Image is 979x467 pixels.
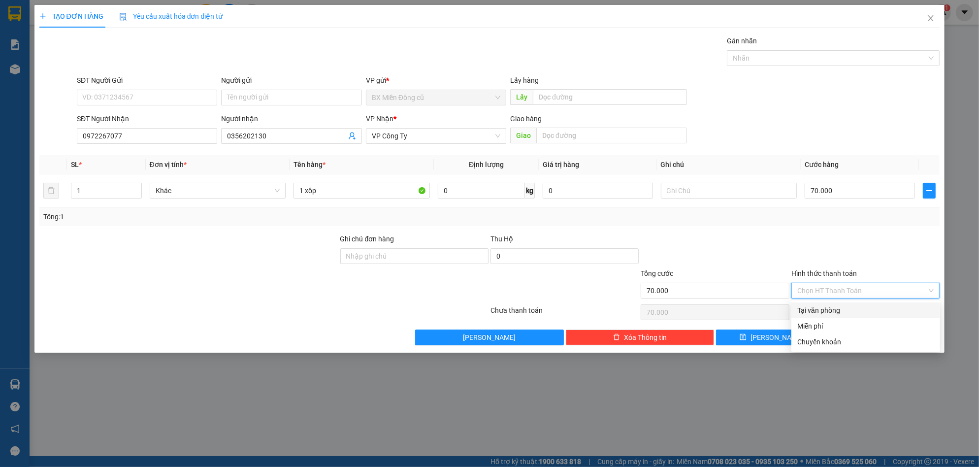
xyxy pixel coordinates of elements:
span: Xóa Thông tin [624,332,667,343]
span: Giao [510,128,536,143]
button: Close [917,5,945,33]
span: Cước hàng [805,161,839,168]
span: close [927,14,935,22]
label: Ghi chú đơn hàng [340,235,394,243]
span: plus [39,13,46,20]
span: Tổng cước [641,269,673,277]
input: VD: Bàn, Ghế [294,183,430,199]
span: SL [71,161,79,168]
span: Đơn vị tính [150,161,187,168]
div: Miễn phí [797,321,934,332]
span: Giá trị hàng [543,161,579,168]
span: plus [923,187,935,195]
button: delete [43,183,59,199]
div: Người nhận [221,113,361,124]
div: SĐT Người Gửi [77,75,217,86]
span: delete [613,334,620,341]
input: Ghi Chú [661,183,797,199]
span: [PERSON_NAME] [751,332,803,343]
div: VP gửi [366,75,506,86]
button: [PERSON_NAME] [415,330,563,345]
span: kg [525,183,535,199]
span: TẠO ĐƠN HÀNG [39,12,103,20]
span: [PERSON_NAME] [463,332,516,343]
label: Gán nhãn [727,37,757,45]
span: VP Nhận [366,115,393,123]
input: Dọc đường [536,128,687,143]
span: Khác [156,183,280,198]
label: Hình thức thanh toán [791,269,857,277]
span: save [740,334,747,341]
button: deleteXóa Thông tin [566,330,714,345]
button: plus [923,183,936,199]
span: Định lượng [469,161,504,168]
div: Người gửi [221,75,361,86]
input: 0 [543,183,653,199]
span: Giao hàng [510,115,542,123]
img: icon [119,13,127,21]
div: SĐT Người Nhận [77,113,217,124]
span: Yêu cầu xuất hóa đơn điện tử [119,12,223,20]
div: Tổng: 1 [43,211,378,222]
input: Dọc đường [533,89,687,105]
span: Tên hàng [294,161,326,168]
span: VP Công Ty [372,129,500,143]
div: Tại văn phòng [797,305,934,316]
span: BX Miền Đông cũ [372,90,500,105]
span: Lấy [510,89,533,105]
button: save[PERSON_NAME] [716,330,827,345]
div: Chuyển khoản [797,336,934,347]
span: user-add [348,132,356,140]
input: Ghi chú đơn hàng [340,248,489,264]
div: Chưa thanh toán [489,305,640,322]
th: Ghi chú [657,155,801,174]
span: Lấy hàng [510,76,539,84]
span: Thu Hộ [490,235,513,243]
